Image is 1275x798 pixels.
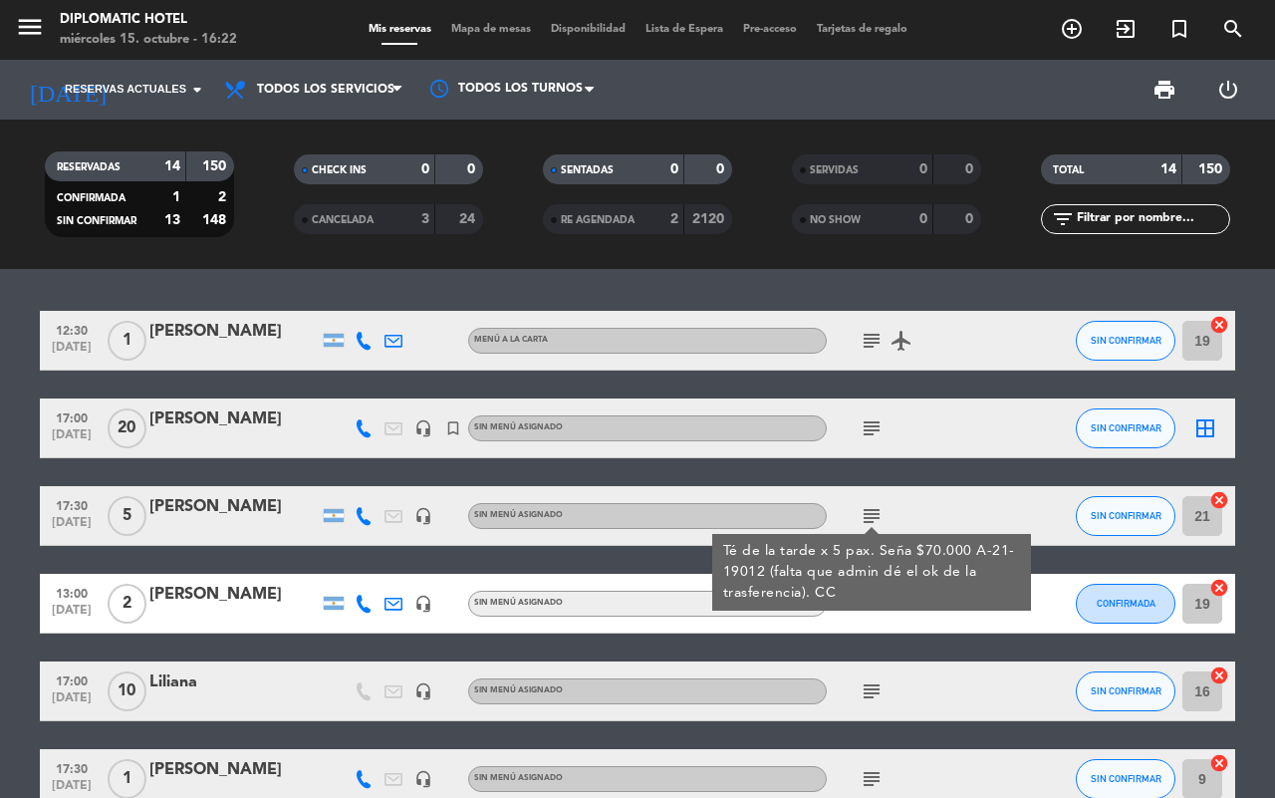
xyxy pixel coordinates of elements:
strong: 1 [172,190,180,204]
strong: 14 [1160,162,1176,176]
i: power_settings_new [1216,78,1240,102]
span: RE AGENDADA [561,215,635,225]
i: cancel [1209,490,1229,510]
span: Sin menú asignado [474,599,563,607]
span: 1 [108,321,146,361]
span: Tarjetas de regalo [807,24,917,35]
i: headset_mic [414,682,432,700]
span: 17:30 [47,493,97,516]
input: Filtrar por nombre... [1075,208,1229,230]
button: SIN CONFIRMAR [1076,321,1175,361]
strong: 0 [670,162,678,176]
span: [DATE] [47,604,97,627]
span: CANCELADA [312,215,374,225]
div: Diplomatic Hotel [60,10,237,30]
div: LOG OUT [1196,60,1260,120]
i: arrow_drop_down [185,78,209,102]
div: [PERSON_NAME] [149,319,319,345]
span: Menú a la carta [474,336,548,344]
button: SIN CONFIRMAR [1076,496,1175,536]
strong: 0 [421,162,429,176]
span: 2 [108,584,146,624]
i: [DATE] [15,68,121,112]
span: [DATE] [47,428,97,451]
span: 17:00 [47,668,97,691]
i: subject [860,679,884,703]
i: border_all [1193,416,1217,440]
span: [DATE] [47,341,97,364]
i: turned_in_not [444,419,462,437]
div: Liliana [149,669,319,695]
span: SIN CONFIRMAR [1091,773,1161,784]
span: Sin menú asignado [474,686,563,694]
strong: 3 [421,212,429,226]
span: Pre-acceso [733,24,807,35]
i: headset_mic [414,595,432,613]
div: [PERSON_NAME] [149,406,319,432]
div: Té de la tarde x 5 pax. Seña $70.000 A-21-19012 (falta que admin dé el ok de la trasferencia). CC [723,541,1021,604]
span: 17:30 [47,756,97,779]
i: headset_mic [414,419,432,437]
strong: 14 [164,159,180,173]
span: CONFIRMADA [57,193,126,203]
span: [DATE] [47,516,97,539]
span: 17:00 [47,405,97,428]
div: [PERSON_NAME] [149,582,319,608]
span: SIN CONFIRMAR [1091,422,1161,433]
strong: 0 [919,162,927,176]
i: subject [860,767,884,791]
strong: 2120 [692,212,728,226]
span: Sin menú asignado [474,774,563,782]
i: cancel [1209,578,1229,598]
i: filter_list [1051,207,1075,231]
span: SIN CONFIRMAR [1091,335,1161,346]
i: headset_mic [414,507,432,525]
span: SERVIDAS [810,165,859,175]
span: Todos los servicios [257,83,394,97]
span: [DATE] [47,691,97,714]
i: subject [860,416,884,440]
i: add_circle_outline [1060,17,1084,41]
i: subject [860,329,884,353]
span: Sin menú asignado [474,511,563,519]
span: SIN CONFIRMAR [57,216,136,226]
span: Mis reservas [359,24,441,35]
span: SIN CONFIRMAR [1091,685,1161,696]
span: NO SHOW [810,215,861,225]
span: 13:00 [47,581,97,604]
span: Sin menú asignado [474,423,563,431]
i: menu [15,12,45,42]
span: 10 [108,671,146,711]
div: [PERSON_NAME] [149,757,319,783]
span: RESERVADAS [57,162,121,172]
strong: 13 [164,213,180,227]
span: Mapa de mesas [441,24,541,35]
strong: 0 [965,162,977,176]
strong: 24 [459,212,479,226]
span: SENTADAS [561,165,614,175]
div: [PERSON_NAME] [149,494,319,520]
i: search [1221,17,1245,41]
strong: 2 [670,212,678,226]
strong: 148 [202,213,230,227]
i: cancel [1209,315,1229,335]
span: 5 [108,496,146,536]
span: TOTAL [1053,165,1084,175]
i: subject [860,504,884,528]
strong: 0 [716,162,728,176]
i: cancel [1209,753,1229,773]
i: exit_to_app [1114,17,1138,41]
i: airplanemode_active [890,329,913,353]
button: menu [15,12,45,49]
i: headset_mic [414,770,432,788]
button: SIN CONFIRMAR [1076,671,1175,711]
strong: 0 [467,162,479,176]
i: turned_in_not [1167,17,1191,41]
strong: 0 [919,212,927,226]
span: Reservas actuales [65,81,186,99]
span: 12:30 [47,318,97,341]
strong: 0 [965,212,977,226]
span: CHECK INS [312,165,367,175]
span: Lista de Espera [636,24,733,35]
button: SIN CONFIRMAR [1076,408,1175,448]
